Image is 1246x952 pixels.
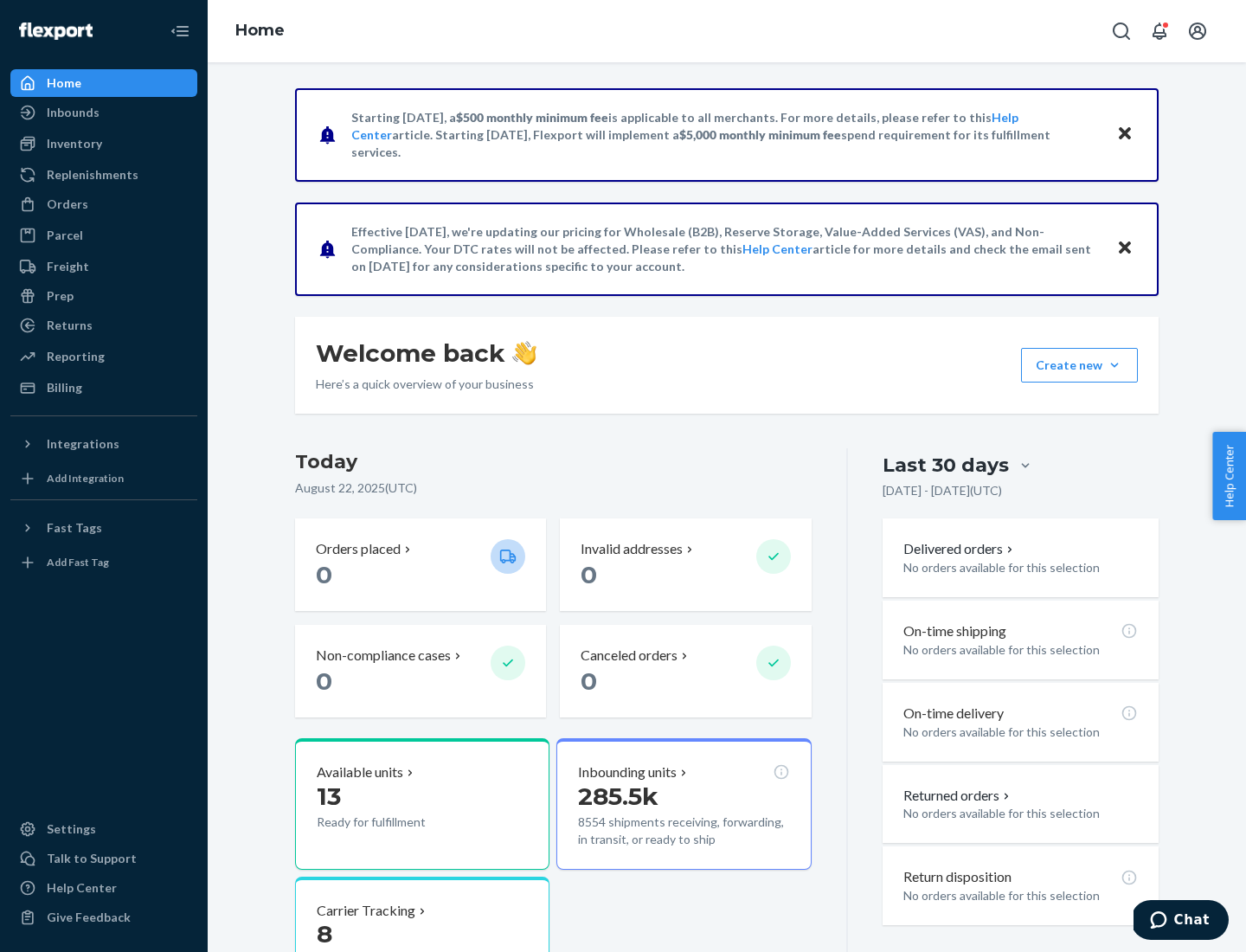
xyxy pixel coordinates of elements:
p: No orders available for this selection [903,805,1138,822]
button: Create new [1021,348,1138,383]
button: Open account menu [1180,14,1215,48]
a: Add Integration [10,465,197,492]
p: Carrier Tracking [317,901,415,921]
h1: Welcome back [316,338,536,369]
p: No orders available for this selection [903,887,1138,904]
span: 285.5k [578,782,658,811]
a: Help Center [742,241,812,256]
button: Close Navigation [163,14,197,48]
div: Fast Tags [47,519,102,537]
a: Help Center [10,874,197,902]
button: Canceled orders 0 [560,625,811,717]
p: 8554 shipments receiving, forwarding, in transit, or ready to ship [578,814,789,848]
button: Close [1114,122,1136,147]
p: Orders placed [316,539,401,559]
span: $5,000 monthly minimum fee [679,127,841,142]
div: Help Center [47,879,117,897]
a: Reporting [10,343,197,370]
a: Settings [10,815,197,843]
p: [DATE] - [DATE] ( UTC ) [883,482,1002,499]
a: Replenishments [10,161,197,189]
a: Orders [10,190,197,218]
h3: Today [295,448,812,476]
div: Add Integration [47,471,124,486]
a: Returns [10,312,197,339]
button: Give Feedback [10,904,197,931]
span: 0 [316,666,332,696]
span: 0 [581,666,597,696]
div: Replenishments [47,166,138,183]
p: No orders available for this selection [903,641,1138,659]
button: Invalid addresses 0 [560,518,811,611]
p: Ready for fulfillment [317,814,477,831]
button: Open notifications [1142,14,1177,48]
button: Open Search Box [1104,14,1139,48]
div: Billing [47,379,82,396]
button: Inbounding units285.5k8554 shipments receiving, forwarding, in transit, or ready to ship [556,738,811,870]
button: Orders placed 0 [295,518,546,611]
iframe: Opens a widget where you can chat to one of our agents [1134,900,1229,943]
button: Returned orders [903,786,1013,806]
a: Parcel [10,222,197,249]
p: August 22, 2025 ( UTC ) [295,479,812,497]
p: Non-compliance cases [316,646,451,666]
p: Inbounding units [578,762,677,782]
a: Home [235,21,285,40]
img: hand-wave emoji [512,341,536,365]
p: Here’s a quick overview of your business [316,376,536,393]
button: Integrations [10,430,197,458]
div: Add Fast Tag [47,555,109,569]
div: Returns [47,317,93,334]
ol: breadcrumbs [222,6,299,56]
p: On-time delivery [903,704,1004,724]
p: Canceled orders [581,646,678,666]
div: Integrations [47,435,119,453]
div: Inbounds [47,104,100,121]
img: Flexport logo [19,23,93,40]
p: Return disposition [903,867,1012,887]
div: Freight [47,258,89,275]
a: Freight [10,253,197,280]
a: Billing [10,374,197,402]
span: 0 [581,560,597,589]
p: Effective [DATE], we're updating our pricing for Wholesale (B2B), Reserve Storage, Value-Added Se... [351,223,1100,275]
span: $500 monthly minimum fee [456,110,608,125]
button: Help Center [1212,432,1246,520]
a: Add Fast Tag [10,549,197,576]
a: Inventory [10,130,197,158]
p: No orders available for this selection [903,559,1138,576]
div: Talk to Support [47,850,137,867]
a: Home [10,69,197,97]
div: Parcel [47,227,83,244]
button: Delivered orders [903,539,1017,559]
div: Give Feedback [47,909,131,926]
div: Home [47,74,81,92]
span: 8 [317,919,332,949]
button: Non-compliance cases 0 [295,625,546,717]
a: Prep [10,282,197,310]
p: Available units [317,762,403,782]
button: Fast Tags [10,514,197,542]
p: No orders available for this selection [903,724,1138,741]
span: 13 [317,782,341,811]
p: Starting [DATE], a is applicable to all merchants. For more details, please refer to this article... [351,109,1100,161]
div: Reporting [47,348,105,365]
button: Close [1114,236,1136,261]
button: Available units13Ready for fulfillment [295,738,549,870]
p: On-time shipping [903,621,1006,641]
button: Talk to Support [10,845,197,872]
p: Invalid addresses [581,539,683,559]
div: Orders [47,196,88,213]
div: Settings [47,820,96,838]
div: Prep [47,287,74,305]
div: Inventory [47,135,102,152]
span: 0 [316,560,332,589]
div: Last 30 days [883,452,1009,479]
a: Inbounds [10,99,197,126]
